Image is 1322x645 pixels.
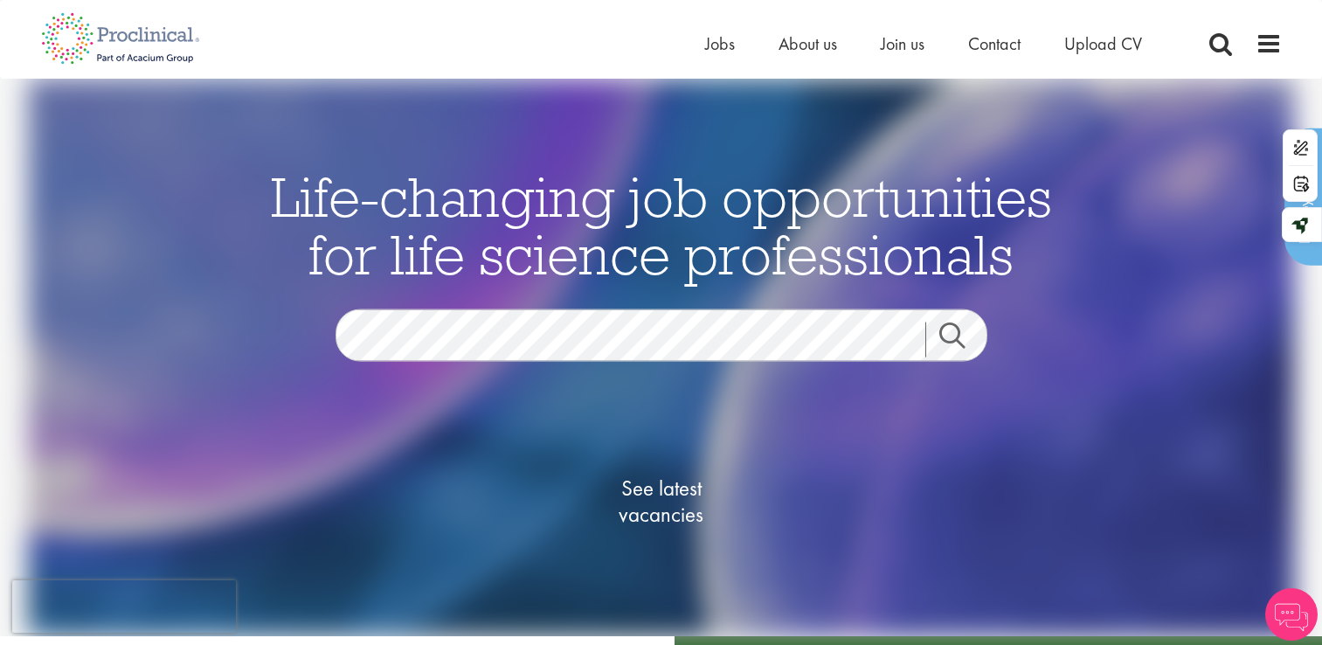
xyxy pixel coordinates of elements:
a: About us [779,32,837,55]
img: candidate home [28,79,1295,636]
iframe: reCAPTCHA [12,580,236,633]
a: Jobs [705,32,735,55]
img: Chatbot [1265,588,1318,641]
a: Job search submit button [925,322,1000,357]
span: See latest vacancies [574,475,749,527]
a: Contact [968,32,1021,55]
span: Life-changing job opportunities for life science professionals [271,161,1052,288]
a: Join us [881,32,924,55]
a: Upload CV [1064,32,1142,55]
a: See latestvacancies [574,405,749,597]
